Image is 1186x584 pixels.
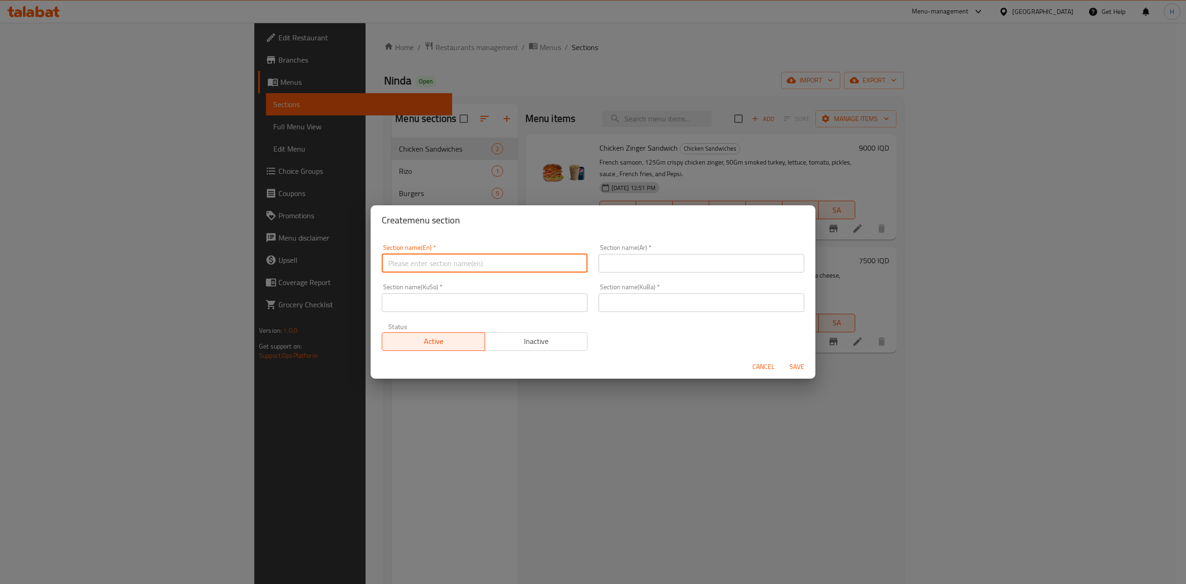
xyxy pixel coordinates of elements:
[382,254,587,273] input: Please enter section name(en)
[485,332,588,351] button: Inactive
[382,293,587,312] input: Please enter section name(KuSo)
[386,335,481,348] span: Active
[782,358,812,375] button: Save
[382,332,485,351] button: Active
[382,213,804,228] h2: Create menu section
[749,358,778,375] button: Cancel
[599,254,804,273] input: Please enter section name(ar)
[489,335,584,348] span: Inactive
[599,293,804,312] input: Please enter section name(KuBa)
[752,361,775,373] span: Cancel
[786,361,808,373] span: Save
